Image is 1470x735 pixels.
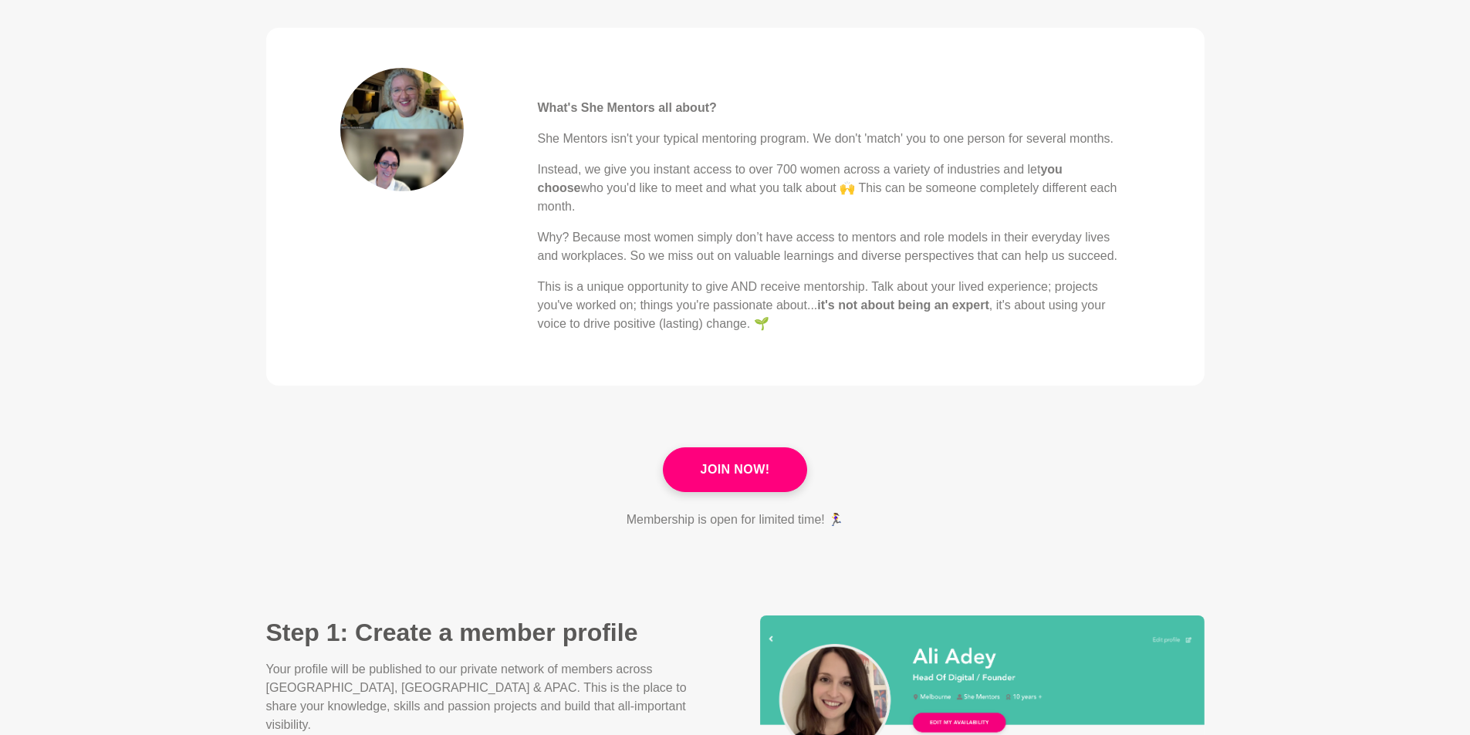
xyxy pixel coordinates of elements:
a: Join Now! [663,447,808,492]
p: This is a unique opportunity to give AND receive mentorship. Talk about your lived experience; pr... [538,278,1130,333]
h2: Step 1: Create a member profile [266,617,711,648]
p: Why? Because most women simply don’t have access to mentors and role models in their everyday liv... [538,228,1130,265]
p: She Mentors isn't your typical mentoring program. We don't 'match' you to one person for several ... [538,130,1130,148]
p: Instead, we give you instant access to over 700 women across a variety of industries and let who ... [538,160,1130,216]
strong: What's She Mentors all about? [538,101,717,114]
p: Membership is open for limited time! 🏃‍♀️ [627,511,843,529]
strong: it's not about being an expert [817,298,988,312]
p: Your profile will be published to our private network of members across [GEOGRAPHIC_DATA], [GEOGR... [266,660,711,734]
